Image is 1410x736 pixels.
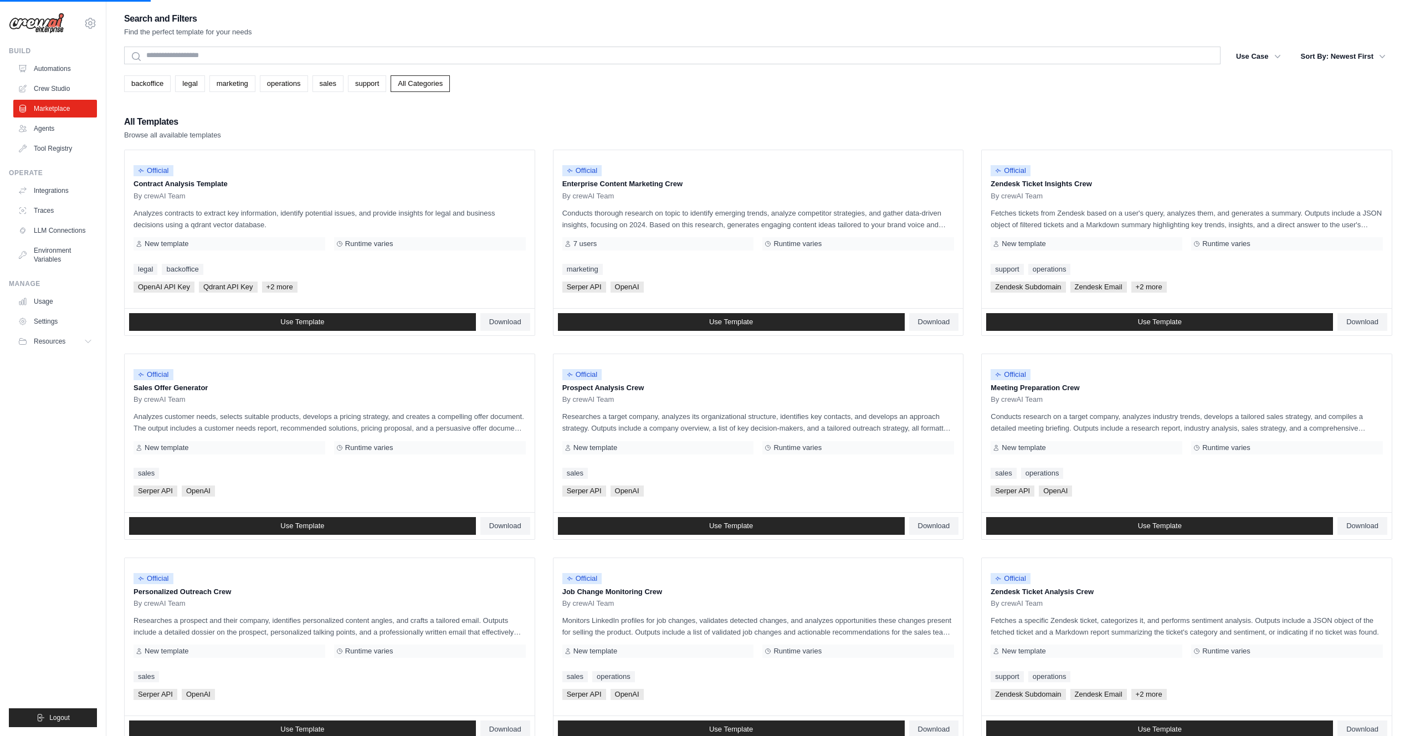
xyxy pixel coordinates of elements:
[991,382,1383,393] p: Meeting Preparation Crew
[1346,725,1378,734] span: Download
[345,239,393,248] span: Runtime varies
[129,517,476,535] a: Use Template
[1070,282,1127,293] span: Zendesk Email
[134,689,177,700] span: Serper API
[918,725,950,734] span: Download
[134,264,157,275] a: legal
[34,337,65,346] span: Resources
[280,725,324,734] span: Use Template
[562,165,602,176] span: Official
[9,168,97,177] div: Operate
[489,318,521,326] span: Download
[592,671,635,682] a: operations
[562,615,955,638] p: Monitors LinkedIn profiles for job changes, validates detected changes, and analyzes opportunitie...
[1346,522,1378,530] span: Download
[909,517,959,535] a: Download
[1131,689,1167,700] span: +2 more
[13,182,97,200] a: Integrations
[562,382,955,393] p: Prospect Analysis Crew
[991,192,1043,201] span: By crewAI Team
[262,282,298,293] span: +2 more
[1337,517,1387,535] a: Download
[1002,239,1045,248] span: New template
[9,708,97,727] button: Logout
[562,369,602,380] span: Official
[280,522,324,530] span: Use Template
[991,671,1023,682] a: support
[312,75,343,92] a: sales
[9,47,97,55] div: Build
[562,264,603,275] a: marketing
[991,411,1383,434] p: Conducts research on a target company, analyzes industry trends, develops a tailored sales strate...
[558,517,905,535] a: Use Template
[260,75,308,92] a: operations
[611,282,644,293] span: OpenAI
[134,468,159,479] a: sales
[124,130,221,141] p: Browse all available templates
[773,443,822,452] span: Runtime varies
[1039,485,1072,497] span: OpenAI
[134,573,173,584] span: Official
[9,13,64,34] img: Logo
[345,443,393,452] span: Runtime varies
[134,671,159,682] a: sales
[134,615,526,638] p: Researches a prospect and their company, identifies personalized content angles, and crafts a tai...
[709,318,753,326] span: Use Template
[489,522,521,530] span: Download
[134,192,186,201] span: By crewAI Team
[573,239,597,248] span: 7 users
[134,485,177,497] span: Serper API
[991,264,1023,275] a: support
[480,517,530,535] a: Download
[280,318,324,326] span: Use Template
[1131,282,1167,293] span: +2 more
[562,192,614,201] span: By crewAI Team
[134,178,526,190] p: Contract Analysis Template
[573,647,617,656] span: New template
[562,395,614,404] span: By crewAI Team
[991,178,1383,190] p: Zendesk Ticket Insights Crew
[13,80,97,98] a: Crew Studio
[134,369,173,380] span: Official
[991,165,1030,176] span: Official
[991,395,1043,404] span: By crewAI Team
[562,573,602,584] span: Official
[562,207,955,231] p: Conducts thorough research on topic to identify emerging trends, analyze competitor strategies, a...
[145,239,188,248] span: New template
[562,178,955,190] p: Enterprise Content Marketing Crew
[134,586,526,597] p: Personalized Outreach Crew
[13,140,97,157] a: Tool Registry
[13,60,97,78] a: Automations
[773,647,822,656] span: Runtime varies
[1021,468,1064,479] a: operations
[391,75,450,92] a: All Categories
[562,586,955,597] p: Job Change Monitoring Crew
[13,120,97,137] a: Agents
[562,689,606,700] span: Serper API
[991,468,1016,479] a: sales
[145,647,188,656] span: New template
[773,239,822,248] span: Runtime varies
[1294,47,1392,67] button: Sort By: Newest First
[709,522,753,530] span: Use Template
[134,395,186,404] span: By crewAI Team
[918,522,950,530] span: Download
[1229,47,1288,67] button: Use Case
[1346,318,1378,326] span: Download
[134,207,526,231] p: Analyzes contracts to extract key information, identify potential issues, and provide insights fo...
[611,485,644,497] span: OpenAI
[562,485,606,497] span: Serper API
[573,443,617,452] span: New template
[124,11,252,27] h2: Search and Filters
[13,202,97,219] a: Traces
[345,647,393,656] span: Runtime varies
[1138,725,1182,734] span: Use Template
[991,573,1030,584] span: Official
[1202,443,1250,452] span: Runtime varies
[991,207,1383,231] p: Fetches tickets from Zendesk based on a user's query, analyzes them, and generates a summary. Out...
[134,282,194,293] span: OpenAI API Key
[1202,647,1250,656] span: Runtime varies
[611,689,644,700] span: OpenAI
[134,382,526,393] p: Sales Offer Generator
[182,689,215,700] span: OpenAI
